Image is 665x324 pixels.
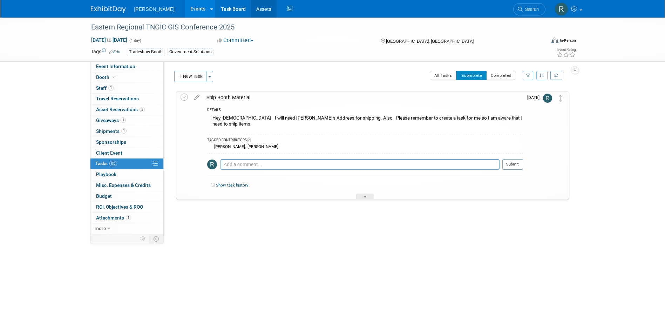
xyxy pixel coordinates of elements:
[91,37,128,43] span: [DATE] [DATE]
[109,49,121,54] a: Edit
[90,191,163,202] a: Budget
[559,95,562,102] i: Move task
[90,104,163,115] a: Asset Reservations5
[96,204,143,210] span: ROI, Objectives & ROO
[96,85,114,91] span: Staff
[456,71,487,80] button: Incomplete
[212,144,245,149] div: [PERSON_NAME]
[386,39,474,44] span: [GEOGRAPHIC_DATA], [GEOGRAPHIC_DATA]
[504,36,576,47] div: Event Format
[203,92,523,103] div: Ship Booth Material
[246,144,278,149] div: [PERSON_NAME]
[108,85,114,90] span: 1
[96,193,112,199] span: Budget
[121,128,127,134] span: 1
[91,6,126,13] img: ExhibitDay
[174,71,206,82] button: New Task
[90,223,163,234] a: more
[527,95,543,100] span: [DATE]
[543,94,552,103] img: Rebecca Deis
[90,148,163,158] a: Client Event
[90,72,163,83] a: Booth
[140,107,145,112] span: 5
[167,48,213,56] div: Government Solutions
[90,137,163,148] a: Sponsorships
[486,71,516,80] button: Completed
[129,38,141,43] span: (1 day)
[557,48,576,52] div: Event Rating
[90,169,163,180] a: Playbook
[149,234,163,243] td: Toggle Event Tabs
[96,171,116,177] span: Playbook
[90,158,163,169] a: Tasks0%
[559,38,576,43] div: In-Person
[90,61,163,72] a: Event Information
[90,202,163,212] a: ROI, Objectives & ROO
[96,150,122,156] span: Client Event
[109,161,117,166] span: 0%
[96,215,131,221] span: Attachments
[207,160,217,169] img: Rebecca Deis
[90,94,163,104] a: Travel Reservations
[207,144,523,150] div: ,
[96,107,145,112] span: Asset Reservations
[191,94,203,101] a: edit
[96,117,126,123] span: Giveaways
[90,83,163,94] a: Staff1
[430,71,457,80] button: All Tasks
[216,183,248,188] a: Show task history
[207,108,523,114] div: DETAILS
[207,114,523,130] div: Hey [DEMOGRAPHIC_DATA] - I will need [PERSON_NAME]'s Address for shipping. Also - Please remember...
[207,138,523,144] div: TAGGED CONTRIBUTORS
[96,139,126,145] span: Sponsorships
[95,225,106,231] span: more
[513,3,545,15] a: Search
[106,37,113,43] span: to
[555,2,568,16] img: Rebecca Deis
[247,138,251,142] span: (2)
[550,71,562,80] a: Refresh
[126,215,131,220] span: 1
[96,182,151,188] span: Misc. Expenses & Credits
[90,213,163,223] a: Attachments1
[96,96,139,101] span: Travel Reservations
[90,115,163,126] a: Giveaways1
[134,6,175,12] span: [PERSON_NAME]
[96,63,135,69] span: Event Information
[215,37,256,44] button: Committed
[91,48,121,56] td: Tags
[96,74,117,80] span: Booth
[551,38,558,43] img: Format-Inperson.png
[96,128,127,134] span: Shipments
[113,75,116,79] i: Booth reservation complete
[121,117,126,123] span: 1
[523,7,539,12] span: Search
[127,48,165,56] div: Tradeshow-Booth
[137,234,149,243] td: Personalize Event Tab Strip
[95,161,117,166] span: Tasks
[90,126,163,137] a: Shipments1
[90,180,163,191] a: Misc. Expenses & Credits
[89,21,535,34] div: Eastern Regional TNGIC GIS Conference 2025
[502,159,523,170] button: Submit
